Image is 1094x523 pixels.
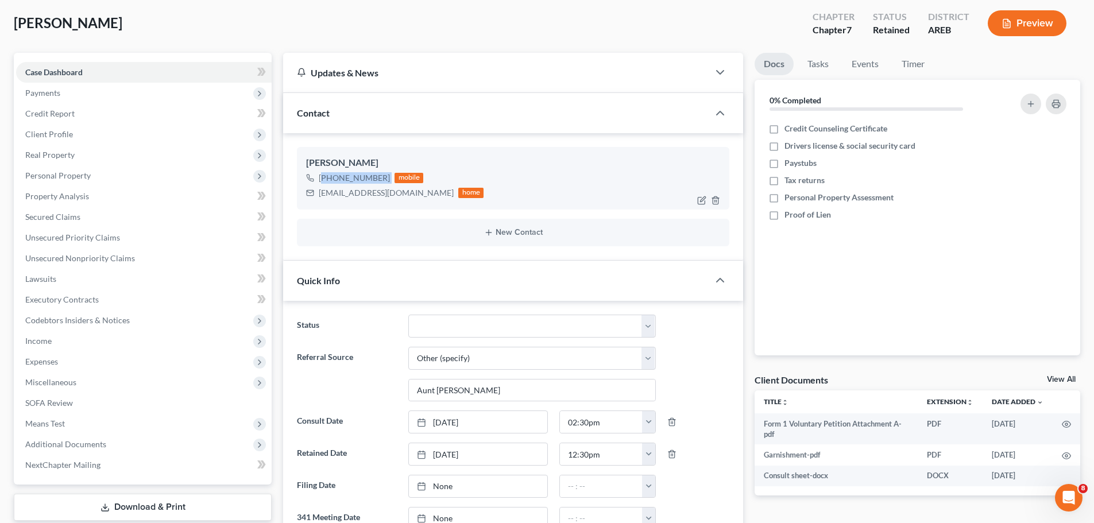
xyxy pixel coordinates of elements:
[395,173,423,183] div: mobile
[928,10,969,24] div: District
[409,411,547,433] a: [DATE]
[16,207,272,227] a: Secured Claims
[306,156,720,170] div: [PERSON_NAME]
[25,233,120,242] span: Unsecured Priority Claims
[846,24,852,35] span: 7
[25,336,52,346] span: Income
[14,14,122,31] span: [PERSON_NAME]
[409,475,547,497] a: None
[291,443,402,466] label: Retained Date
[992,397,1043,406] a: Date Added expand_more
[784,192,894,203] span: Personal Property Assessment
[988,10,1066,36] button: Preview
[409,443,547,465] a: [DATE]
[25,253,135,263] span: Unsecured Nonpriority Claims
[25,398,73,408] span: SOFA Review
[755,413,918,445] td: Form 1 Voluntary Petition Attachment A-pdf
[755,466,918,486] td: Consult sheet-docx
[16,455,272,475] a: NextChapter Mailing
[755,374,828,386] div: Client Documents
[25,419,65,428] span: Means Test
[983,413,1053,445] td: [DATE]
[1037,399,1043,406] i: expand_more
[918,413,983,445] td: PDF
[16,248,272,269] a: Unsecured Nonpriority Claims
[16,227,272,248] a: Unsecured Priority Claims
[306,228,720,237] button: New Contact
[784,140,915,152] span: Drivers license & social security card
[291,475,402,498] label: Filing Date
[25,67,83,77] span: Case Dashboard
[25,274,56,284] span: Lawsuits
[798,53,838,75] a: Tasks
[784,157,817,169] span: Paystubs
[755,444,918,465] td: Garnishment-pdf
[25,129,73,139] span: Client Profile
[983,466,1053,486] td: [DATE]
[297,275,340,286] span: Quick Info
[297,67,695,79] div: Updates & News
[16,393,272,413] a: SOFA Review
[983,444,1053,465] td: [DATE]
[892,53,934,75] a: Timer
[928,24,969,37] div: AREB
[25,212,80,222] span: Secured Claims
[16,186,272,207] a: Property Analysis
[14,494,272,521] a: Download & Print
[25,171,91,180] span: Personal Property
[16,269,272,289] a: Lawsuits
[291,315,402,338] label: Status
[770,95,821,105] strong: 0% Completed
[25,109,75,118] span: Credit Report
[319,187,454,199] div: [EMAIL_ADDRESS][DOMAIN_NAME]
[560,411,643,433] input: -- : --
[1078,484,1088,493] span: 8
[560,443,643,465] input: -- : --
[25,295,99,304] span: Executory Contracts
[918,444,983,465] td: PDF
[1055,484,1083,512] iframe: Intercom live chat
[25,191,89,201] span: Property Analysis
[784,175,825,186] span: Tax returns
[784,123,887,134] span: Credit Counseling Certificate
[16,289,272,310] a: Executory Contracts
[927,397,973,406] a: Extensionunfold_more
[842,53,888,75] a: Events
[1047,375,1076,383] a: View All
[25,315,130,325] span: Codebtors Insiders & Notices
[764,397,788,406] a: Titleunfold_more
[813,10,855,24] div: Chapter
[560,475,643,497] input: -- : --
[16,103,272,124] a: Credit Report
[784,209,831,220] span: Proof of Lien
[409,379,655,401] input: Other Referral Source
[25,460,100,470] span: NextChapter Mailing
[25,150,75,160] span: Real Property
[291,410,402,433] label: Consult Date
[873,24,910,37] div: Retained
[319,172,390,184] div: [PHONE_NUMBER]
[297,107,330,118] span: Contact
[25,439,106,449] span: Additional Documents
[967,399,973,406] i: unfold_more
[458,188,484,198] div: home
[813,24,855,37] div: Chapter
[25,88,60,98] span: Payments
[918,466,983,486] td: DOCX
[873,10,910,24] div: Status
[291,347,402,402] label: Referral Source
[755,53,794,75] a: Docs
[25,377,76,387] span: Miscellaneous
[25,357,58,366] span: Expenses
[782,399,788,406] i: unfold_more
[16,62,272,83] a: Case Dashboard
